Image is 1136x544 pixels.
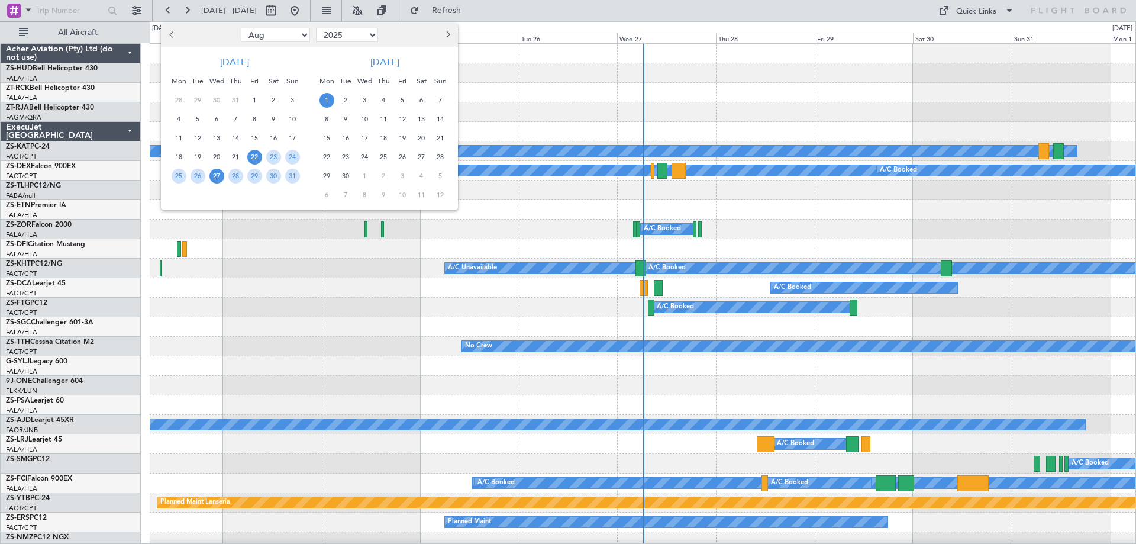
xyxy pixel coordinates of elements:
div: Wed [355,72,374,91]
span: 19 [395,131,410,146]
div: 9-10-2025 [374,185,393,204]
span: 5 [191,112,205,127]
span: 26 [191,169,205,184]
div: 24-8-2025 [283,147,302,166]
span: 21 [228,150,243,165]
div: 27-9-2025 [412,147,431,166]
span: 15 [247,131,262,146]
div: 18-9-2025 [374,128,393,147]
span: 4 [172,112,186,127]
div: 25-8-2025 [169,166,188,185]
div: Sat [412,72,431,91]
span: 26 [395,150,410,165]
span: 25 [376,150,391,165]
div: 22-8-2025 [245,147,264,166]
div: 18-8-2025 [169,147,188,166]
span: 2 [266,93,281,108]
div: 4-10-2025 [412,166,431,185]
div: 2-8-2025 [264,91,283,110]
div: 20-9-2025 [412,128,431,147]
span: 9 [266,112,281,127]
div: 6-10-2025 [317,185,336,204]
span: 15 [319,131,334,146]
span: 2 [338,93,353,108]
span: 16 [338,131,353,146]
div: 28-8-2025 [226,166,245,185]
div: 6-9-2025 [412,91,431,110]
span: 29 [319,169,334,184]
div: 4-9-2025 [374,91,393,110]
span: 6 [414,93,429,108]
div: 3-8-2025 [283,91,302,110]
div: 11-8-2025 [169,128,188,147]
span: 8 [247,112,262,127]
button: Next month [441,25,454,44]
div: 29-7-2025 [188,91,207,110]
div: 28-7-2025 [169,91,188,110]
span: 14 [228,131,243,146]
div: Thu [226,72,245,91]
div: 22-9-2025 [317,147,336,166]
span: 7 [228,112,243,127]
div: 10-8-2025 [283,110,302,128]
div: 5-10-2025 [431,166,450,185]
span: 12 [395,112,410,127]
select: Select month [241,28,310,42]
div: Mon [317,72,336,91]
span: 1 [357,169,372,184]
div: 30-7-2025 [207,91,226,110]
span: 19 [191,150,205,165]
span: 8 [319,112,334,127]
div: 9-9-2025 [336,110,355,128]
div: Tue [336,72,355,91]
div: 26-9-2025 [393,147,412,166]
span: 31 [228,93,243,108]
span: 10 [357,112,372,127]
span: 2 [376,169,391,184]
span: 17 [285,131,300,146]
div: 16-9-2025 [336,128,355,147]
span: 10 [395,188,410,202]
div: 23-8-2025 [264,147,283,166]
div: 30-9-2025 [336,166,355,185]
span: 5 [395,93,410,108]
span: 11 [376,112,391,127]
div: 3-9-2025 [355,91,374,110]
div: 24-9-2025 [355,147,374,166]
div: 17-8-2025 [283,128,302,147]
span: 20 [414,131,429,146]
div: Fri [393,72,412,91]
span: 20 [209,150,224,165]
div: 28-9-2025 [431,147,450,166]
div: 31-7-2025 [226,91,245,110]
span: 21 [433,131,448,146]
div: Sat [264,72,283,91]
button: Previous month [166,25,179,44]
span: 4 [414,169,429,184]
div: 15-9-2025 [317,128,336,147]
div: 13-8-2025 [207,128,226,147]
div: 25-9-2025 [374,147,393,166]
span: 16 [266,131,281,146]
div: Sun [283,72,302,91]
span: 8 [357,188,372,202]
div: 6-8-2025 [207,110,226,128]
span: 6 [319,188,334,202]
div: Tue [188,72,207,91]
span: 23 [338,150,353,165]
div: 19-8-2025 [188,147,207,166]
div: 7-9-2025 [431,91,450,110]
span: 25 [172,169,186,184]
span: 31 [285,169,300,184]
span: 3 [395,169,410,184]
span: 28 [172,93,186,108]
span: 14 [433,112,448,127]
div: 31-8-2025 [283,166,302,185]
span: 1 [247,93,262,108]
div: 21-9-2025 [431,128,450,147]
span: 24 [285,150,300,165]
span: 22 [319,150,334,165]
span: 4 [376,93,391,108]
span: 3 [285,93,300,108]
div: 14-9-2025 [431,110,450,128]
